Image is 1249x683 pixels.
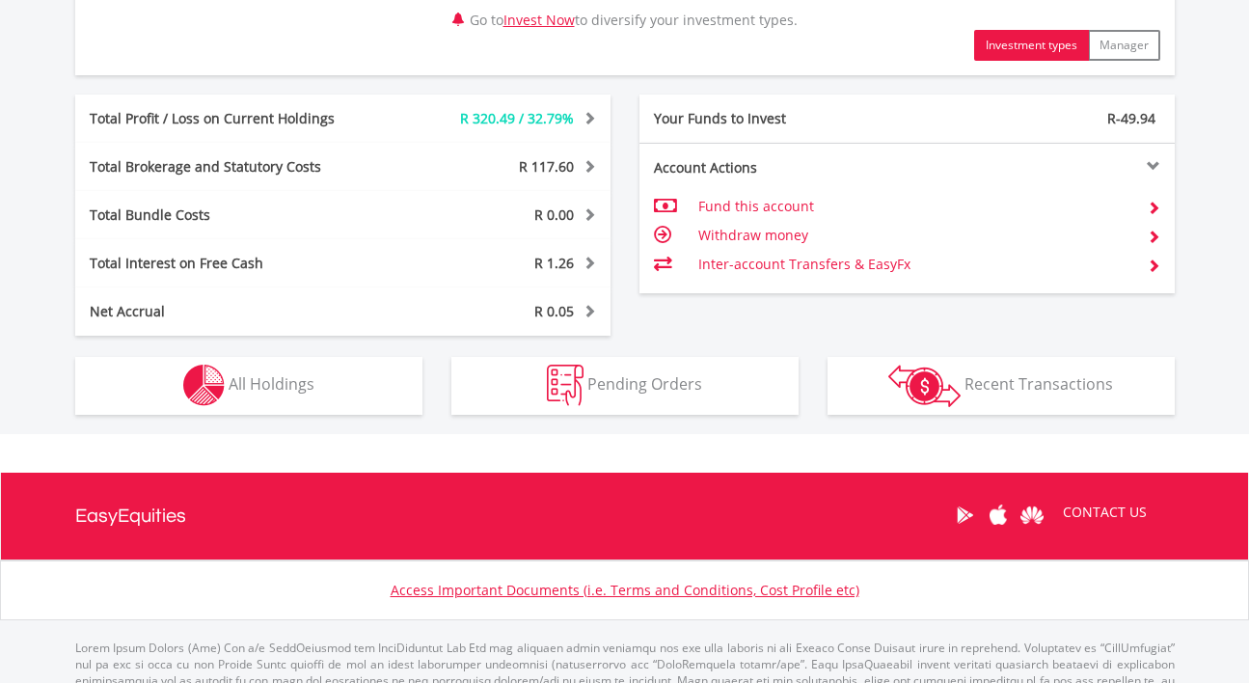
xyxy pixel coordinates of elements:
a: Access Important Documents (i.e. Terms and Conditions, Cost Profile etc) [391,581,859,599]
div: Total Brokerage and Statutory Costs [75,157,388,177]
img: pending_instructions-wht.png [547,365,584,406]
button: Investment types [974,30,1089,61]
div: Total Bundle Costs [75,205,388,225]
span: Recent Transactions [964,373,1113,395]
button: Manager [1088,30,1160,61]
button: All Holdings [75,357,422,415]
span: R 117.60 [519,157,574,176]
button: Recent Transactions [828,357,1175,415]
div: Total Interest on Free Cash [75,254,388,273]
button: Pending Orders [451,357,799,415]
a: Huawei [1016,485,1049,545]
span: R-49.94 [1107,109,1155,127]
span: All Holdings [229,373,314,395]
td: Fund this account [698,192,1131,221]
div: Account Actions [639,158,908,178]
span: R 1.26 [534,254,574,272]
a: EasyEquities [75,473,186,560]
div: Total Profit / Loss on Current Holdings [75,109,388,128]
div: Net Accrual [75,302,388,321]
span: R 0.05 [534,302,574,320]
span: Pending Orders [587,373,702,395]
span: R 320.49 / 32.79% [460,109,574,127]
a: Google Play [948,485,982,545]
div: Your Funds to Invest [639,109,908,128]
td: Inter-account Transfers & EasyFx [698,250,1131,279]
a: Invest Now [503,11,575,29]
td: Withdraw money [698,221,1131,250]
img: transactions-zar-wht.png [888,365,961,407]
a: CONTACT US [1049,485,1160,539]
img: holdings-wht.png [183,365,225,406]
span: R 0.00 [534,205,574,224]
a: Apple [982,485,1016,545]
